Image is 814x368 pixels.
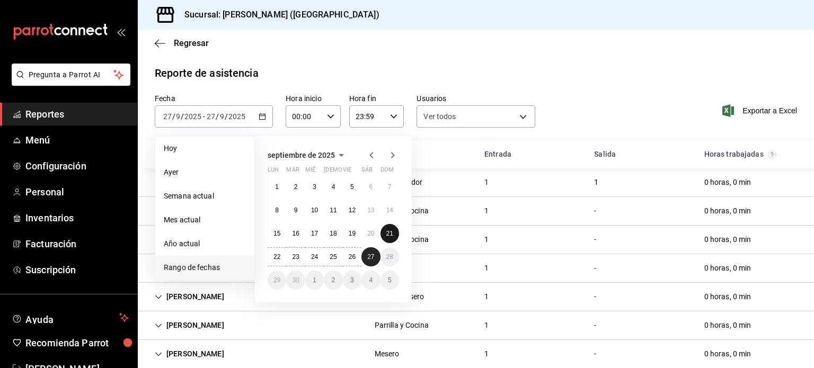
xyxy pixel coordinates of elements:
abbr: 17 de septiembre de 2025 [311,230,318,237]
input: -- [163,112,172,121]
button: 27 de septiembre de 2025 [361,247,380,266]
div: Cell [476,344,497,364]
button: 25 de septiembre de 2025 [324,247,342,266]
div: Mesero [375,348,400,360]
abbr: lunes [268,166,279,177]
div: Head [138,140,814,168]
input: -- [206,112,216,121]
span: Configuración [25,159,129,173]
abbr: 1 de septiembre de 2025 [275,183,279,191]
div: HeadCell [146,145,366,164]
div: Row [138,283,814,311]
span: Menú [25,133,129,147]
span: Personal [25,185,129,199]
div: Cell [586,173,607,192]
button: 20 de septiembre de 2025 [361,224,380,243]
button: 5 de octubre de 2025 [381,271,399,290]
button: 4 de octubre de 2025 [361,271,380,290]
input: -- [175,112,181,121]
div: Cell [476,173,497,192]
div: Cell [146,230,233,249]
abbr: 5 de septiembre de 2025 [350,183,354,191]
div: Row [138,168,814,197]
button: Pregunta a Parrot AI [12,64,130,86]
div: Row [138,197,814,226]
div: HeadCell [476,145,586,164]
abbr: 8 de septiembre de 2025 [275,207,279,214]
abbr: 2 de octubre de 2025 [332,276,335,284]
button: Regresar [155,38,209,48]
abbr: viernes [343,166,351,177]
div: Row [138,311,814,340]
button: 26 de septiembre de 2025 [343,247,361,266]
button: 5 de septiembre de 2025 [343,177,361,196]
abbr: 30 de septiembre de 2025 [292,276,299,284]
button: 12 de septiembre de 2025 [343,201,361,220]
button: 30 de septiembre de 2025 [286,271,305,290]
div: Reporte de asistencia [155,65,259,81]
span: - [203,112,205,121]
button: open_drawer_menu [117,28,125,36]
label: Fecha [155,95,273,102]
abbr: 20 de septiembre de 2025 [367,230,374,237]
div: Cell [146,173,233,192]
div: Cell [586,316,605,335]
button: 18 de septiembre de 2025 [324,224,342,243]
abbr: 11 de septiembre de 2025 [330,207,337,214]
div: Cell [696,201,760,221]
abbr: 6 de septiembre de 2025 [369,183,373,191]
div: Cell [476,230,497,249]
span: Inventarios [25,211,129,225]
div: Cell [146,287,233,307]
abbr: 25 de septiembre de 2025 [330,253,337,261]
abbr: 28 de septiembre de 2025 [386,253,393,261]
div: Cell [146,201,233,221]
abbr: 24 de septiembre de 2025 [311,253,318,261]
abbr: 16 de septiembre de 2025 [292,230,299,237]
a: Pregunta a Parrot AI [7,77,130,88]
button: 29 de septiembre de 2025 [268,271,286,290]
button: 19 de septiembre de 2025 [343,224,361,243]
h3: Sucursal: [PERSON_NAME] ([GEOGRAPHIC_DATA]) [176,8,379,21]
div: Cell [146,258,233,278]
div: Cell [696,258,760,278]
span: Rango de fechas [164,262,246,273]
abbr: miércoles [305,166,315,177]
button: 3 de septiembre de 2025 [305,177,324,196]
span: septiembre de 2025 [268,151,335,159]
abbr: 2 de septiembre de 2025 [294,183,298,191]
button: 1 de septiembre de 2025 [268,177,286,196]
abbr: 9 de septiembre de 2025 [294,207,298,214]
abbr: 14 de septiembre de 2025 [386,207,393,214]
button: 17 de septiembre de 2025 [305,224,324,243]
div: Cell [146,316,233,335]
div: Cell [146,344,233,364]
div: HeadCell [696,145,806,164]
span: Ayer [164,167,246,178]
button: 8 de septiembre de 2025 [268,201,286,220]
div: Cell [586,201,605,221]
input: ---- [184,112,202,121]
abbr: 18 de septiembre de 2025 [330,230,337,237]
label: Usuarios [417,95,535,102]
div: HeadCell [586,145,695,164]
button: 24 de septiembre de 2025 [305,247,324,266]
abbr: 5 de octubre de 2025 [388,276,392,284]
div: Cell [696,287,760,307]
div: Cell [696,344,760,364]
abbr: 7 de septiembre de 2025 [388,183,392,191]
button: 1 de octubre de 2025 [305,271,324,290]
abbr: 3 de octubre de 2025 [350,276,354,284]
button: 3 de octubre de 2025 [343,271,361,290]
div: Cell [696,316,760,335]
abbr: 21 de septiembre de 2025 [386,230,393,237]
div: Row [138,254,814,283]
div: Cell [696,173,760,192]
span: / [216,112,219,121]
button: 6 de septiembre de 2025 [361,177,380,196]
abbr: 12 de septiembre de 2025 [349,207,356,214]
div: Cell [586,344,605,364]
button: 16 de septiembre de 2025 [286,224,305,243]
button: 13 de septiembre de 2025 [361,201,380,220]
span: Año actual [164,238,246,249]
